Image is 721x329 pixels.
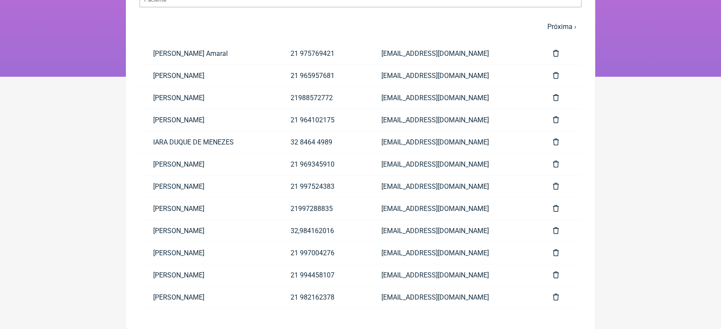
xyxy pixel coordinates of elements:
[140,43,277,64] a: [PERSON_NAME] Amaral
[140,176,277,197] a: [PERSON_NAME]
[140,17,581,36] nav: pager
[140,220,277,242] a: [PERSON_NAME]
[277,43,368,64] a: 21 975769421
[368,264,539,286] a: [EMAIL_ADDRESS][DOMAIN_NAME]
[140,87,277,109] a: [PERSON_NAME]
[368,153,539,175] a: [EMAIL_ADDRESS][DOMAIN_NAME]
[140,242,277,264] a: [PERSON_NAME]
[277,242,368,264] a: 21 997004276
[368,242,539,264] a: [EMAIL_ADDRESS][DOMAIN_NAME]
[368,43,539,64] a: [EMAIL_ADDRESS][DOMAIN_NAME]
[368,220,539,242] a: [EMAIL_ADDRESS][DOMAIN_NAME]
[277,176,368,197] a: 21 997524383
[140,264,277,286] a: [PERSON_NAME]
[277,220,368,242] a: 32,984162016
[277,153,368,175] a: 21 969345910
[140,65,277,87] a: [PERSON_NAME]
[277,131,368,153] a: 32 8464 4989
[368,176,539,197] a: [EMAIL_ADDRESS][DOMAIN_NAME]
[277,286,368,308] a: 21 982162378
[368,286,539,308] a: [EMAIL_ADDRESS][DOMAIN_NAME]
[140,153,277,175] a: [PERSON_NAME]
[277,264,368,286] a: 21 994458107
[277,109,368,131] a: 21 964102175
[368,65,539,87] a: [EMAIL_ADDRESS][DOMAIN_NAME]
[277,198,368,219] a: 21997288835
[140,131,277,153] a: IARA DUQUE DE MENEZES
[368,131,539,153] a: [EMAIL_ADDRESS][DOMAIN_NAME]
[368,87,539,109] a: [EMAIL_ADDRESS][DOMAIN_NAME]
[140,109,277,131] a: [PERSON_NAME]
[368,198,539,219] a: [EMAIL_ADDRESS][DOMAIN_NAME]
[277,87,368,109] a: 21988572772
[140,198,277,219] a: [PERSON_NAME]
[140,286,277,308] a: [PERSON_NAME]
[277,65,368,87] a: 21 965957681
[547,23,576,31] a: Próxima ›
[368,109,539,131] a: [EMAIL_ADDRESS][DOMAIN_NAME]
